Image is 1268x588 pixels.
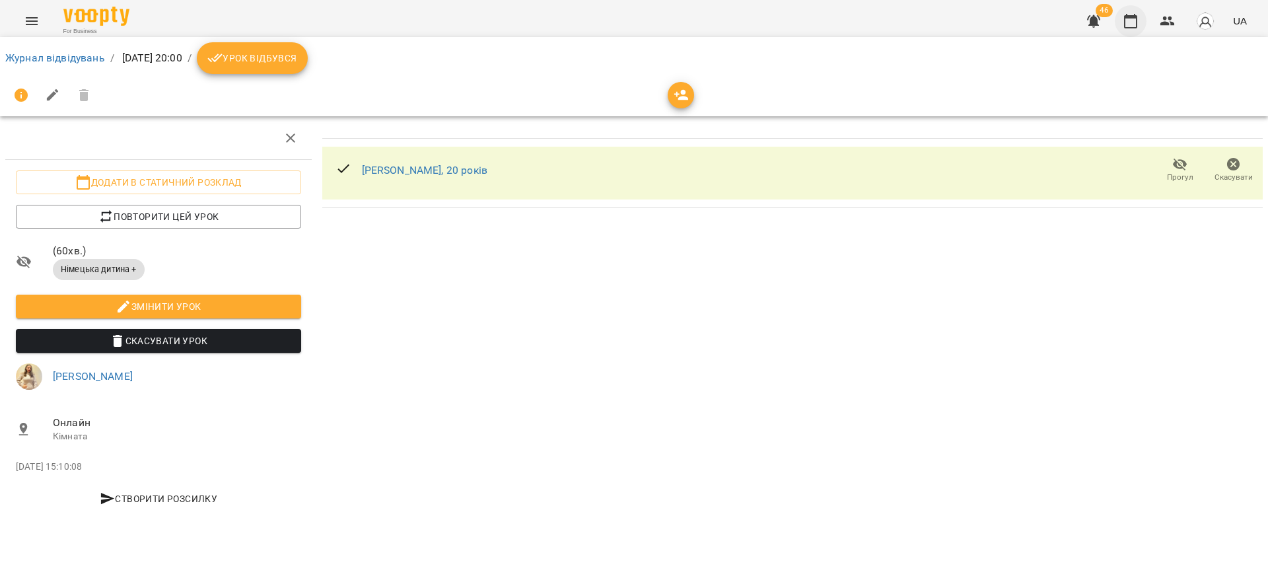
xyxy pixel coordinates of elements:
[63,7,129,26] img: Voopty Logo
[197,42,308,74] button: Урок відбувся
[53,415,301,431] span: Онлайн
[26,174,291,190] span: Додати в статичний розклад
[26,333,291,349] span: Скасувати Урок
[53,243,301,259] span: ( 60 хв. )
[16,170,301,194] button: Додати в статичний розклад
[16,205,301,229] button: Повторити цей урок
[1096,4,1113,17] span: 46
[16,487,301,511] button: Створити розсилку
[188,50,192,66] li: /
[53,370,133,383] a: [PERSON_NAME]
[63,27,129,36] span: For Business
[110,50,114,66] li: /
[1233,14,1247,28] span: UA
[5,42,1263,74] nav: breadcrumb
[16,460,301,474] p: [DATE] 15:10:08
[1167,172,1193,183] span: Прогул
[53,264,145,276] span: Німецька дитина +
[5,52,105,64] a: Журнал відвідувань
[16,329,301,353] button: Скасувати Урок
[21,491,296,507] span: Створити розсилку
[1196,12,1215,30] img: avatar_s.png
[16,295,301,318] button: Змінити урок
[26,299,291,314] span: Змінити урок
[1228,9,1252,33] button: UA
[362,164,487,176] a: [PERSON_NAME], 20 років
[16,5,48,37] button: Menu
[207,50,297,66] span: Урок відбувся
[1153,152,1207,189] button: Прогул
[53,430,301,443] p: Кімната
[26,209,291,225] span: Повторити цей урок
[1207,152,1260,189] button: Скасувати
[120,50,182,66] p: [DATE] 20:00
[1215,172,1253,183] span: Скасувати
[16,363,42,390] img: 11d8f0996dfd046a8fdfc6cf4aa1cc70.jpg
